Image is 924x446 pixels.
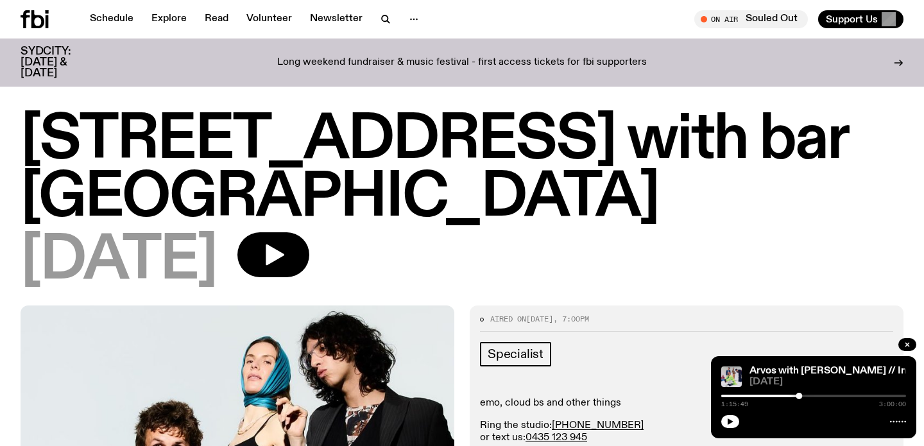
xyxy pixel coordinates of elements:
span: [DATE] [526,314,553,324]
button: Support Us [818,10,903,28]
span: [DATE] [749,377,906,387]
button: On AirSouled Out [694,10,808,28]
span: , 7:00pm [553,314,589,324]
span: 1:15:49 [721,401,748,407]
span: [DATE] [21,232,217,290]
p: emo, cloud bs and other things [480,397,893,409]
p: Ring the studio: or text us: [480,420,893,444]
span: Aired on [490,314,526,324]
h1: [STREET_ADDRESS] with bar [GEOGRAPHIC_DATA] [21,112,903,227]
a: Specialist [480,342,551,366]
p: Long weekend fundraiser & music festival - first access tickets for fbi supporters [277,57,647,69]
a: Volunteer [239,10,300,28]
span: 3:00:00 [879,401,906,407]
a: Newsletter [302,10,370,28]
a: Read [197,10,236,28]
h3: SYDCITY: [DATE] & [DATE] [21,46,103,79]
a: 0435 123 945 [526,433,587,443]
a: Explore [144,10,194,28]
a: [PHONE_NUMBER] [552,420,644,431]
span: Specialist [488,347,543,361]
span: Support Us [826,13,878,25]
a: Schedule [82,10,141,28]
